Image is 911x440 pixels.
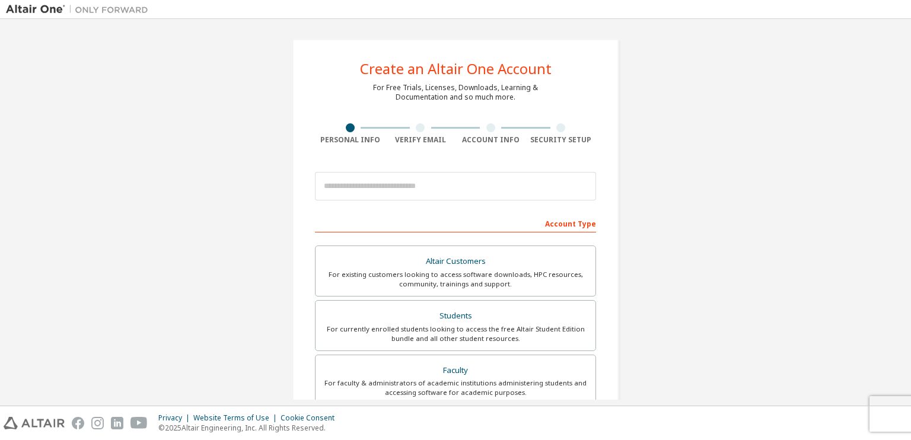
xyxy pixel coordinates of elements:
div: Altair Customers [323,253,588,270]
div: Account Info [455,135,526,145]
div: Create an Altair One Account [360,62,552,76]
div: Personal Info [315,135,386,145]
img: youtube.svg [130,417,148,429]
div: Verify Email [386,135,456,145]
img: facebook.svg [72,417,84,429]
div: For currently enrolled students looking to access the free Altair Student Edition bundle and all ... [323,324,588,343]
div: Faculty [323,362,588,379]
div: Security Setup [526,135,597,145]
div: Cookie Consent [281,413,342,423]
div: Students [323,308,588,324]
p: © 2025 Altair Engineering, Inc. All Rights Reserved. [158,423,342,433]
div: For Free Trials, Licenses, Downloads, Learning & Documentation and so much more. [373,83,538,102]
img: linkedin.svg [111,417,123,429]
img: Altair One [6,4,154,15]
img: instagram.svg [91,417,104,429]
div: For existing customers looking to access software downloads, HPC resources, community, trainings ... [323,270,588,289]
div: Privacy [158,413,193,423]
div: Account Type [315,213,596,232]
div: For faculty & administrators of academic institutions administering students and accessing softwa... [323,378,588,397]
div: Website Terms of Use [193,413,281,423]
img: altair_logo.svg [4,417,65,429]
